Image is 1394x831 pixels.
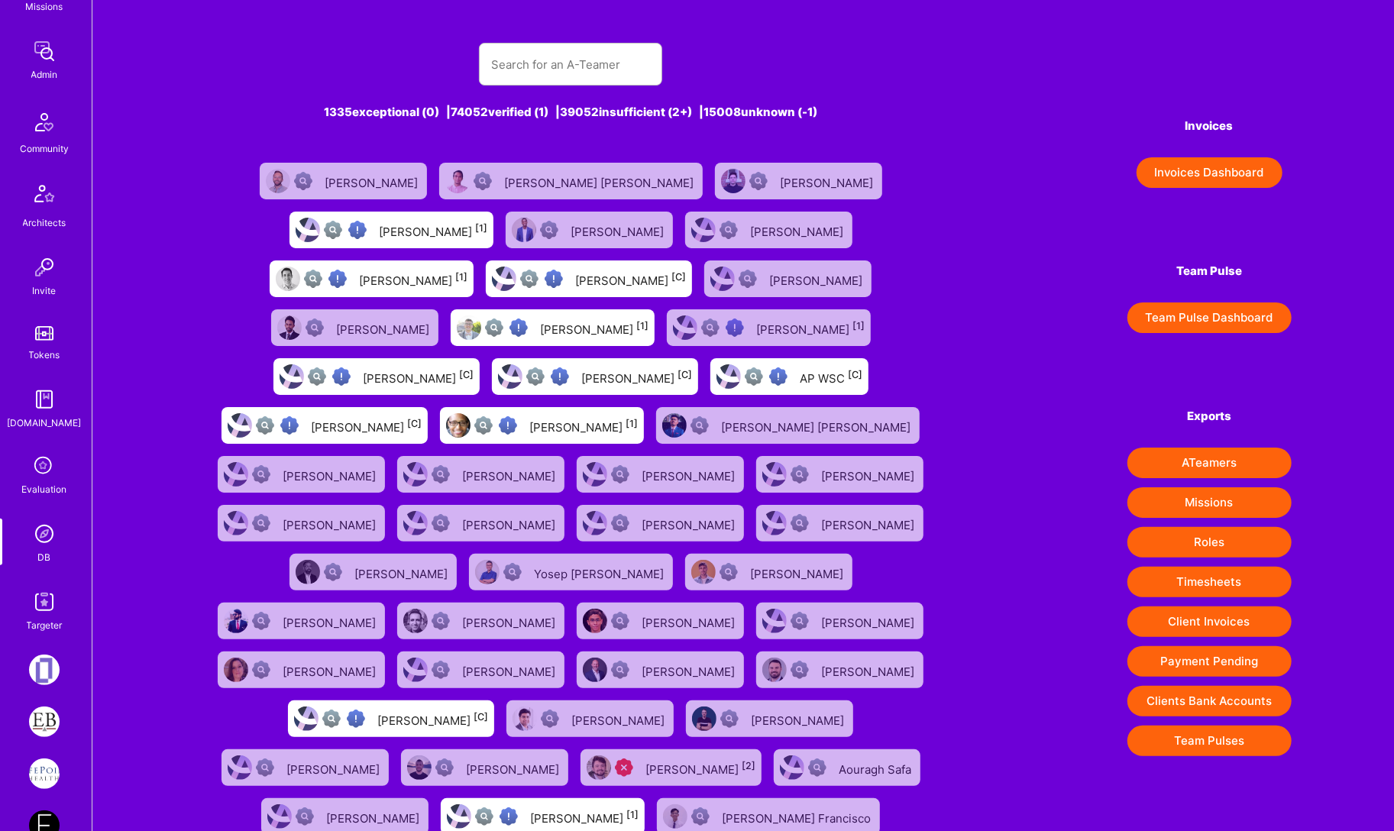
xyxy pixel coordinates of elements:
[509,318,528,337] img: High Potential User
[498,364,522,389] img: User Avatar
[750,220,846,240] div: [PERSON_NAME]
[750,450,930,499] a: User AvatarNot Scrubbed[PERSON_NAME]
[212,450,391,499] a: User AvatarNot Scrubbed[PERSON_NAME]
[348,221,367,239] img: High Potential User
[739,270,757,288] img: Not Scrubbed
[403,609,428,633] img: User Avatar
[673,315,697,340] img: User Avatar
[311,415,422,435] div: [PERSON_NAME]
[254,157,433,205] a: User AvatarNot Scrubbed[PERSON_NAME]
[642,513,738,533] div: [PERSON_NAME]
[35,326,53,341] img: tokens
[25,707,63,737] a: EmployBridge: Build out new age Integration Hub for legacy company
[363,367,474,386] div: [PERSON_NAME]
[25,758,63,789] a: LifePoint Health: STeM Physician Dashboard
[1127,527,1292,558] button: Roles
[583,609,607,633] img: User Avatar
[38,549,51,565] div: DB
[267,352,486,401] a: User AvatarNot fully vettedHigh Potential User[PERSON_NAME][C]
[256,758,274,777] img: Not Scrubbed
[252,465,270,483] img: Not Scrubbed
[29,36,60,66] img: admin teamwork
[611,612,629,630] img: Not Scrubbed
[228,413,252,438] img: User Avatar
[463,548,679,597] a: User AvatarNot ScrubbedYosep [PERSON_NAME]
[224,511,248,535] img: User Avatar
[571,220,667,240] div: [PERSON_NAME]
[769,269,865,289] div: [PERSON_NAME]
[710,267,735,291] img: User Avatar
[29,655,60,685] img: Terrascope: Build a smart-carbon-measurement platform (SaaS)
[800,367,862,386] div: AP WSC
[466,758,562,778] div: [PERSON_NAME]
[650,401,926,450] a: User AvatarNot Scrubbed[PERSON_NAME] [PERSON_NAME]
[432,465,450,483] img: Not Scrubbed
[29,384,60,415] img: guide book
[780,755,804,780] img: User Avatar
[26,104,63,141] img: Community
[581,367,692,386] div: [PERSON_NAME]
[499,416,517,435] img: High Potential User
[720,710,739,728] img: Not Scrubbed
[500,807,518,826] img: High Potential User
[492,267,516,291] img: User Avatar
[447,804,471,829] img: User Avatar
[457,315,481,340] img: User Avatar
[391,499,571,548] a: User AvatarNot Scrubbed[PERSON_NAME]
[587,755,611,780] img: User Avatar
[224,609,248,633] img: User Avatar
[475,222,487,234] sup: [1]
[29,252,60,283] img: Invite
[615,758,633,777] img: Unqualified
[662,413,687,438] img: User Avatar
[324,221,342,239] img: Not fully vetted
[701,318,720,337] img: Not fully vetted
[26,178,63,215] img: Architects
[691,416,709,435] img: Not Scrubbed
[791,514,809,532] img: Not Scrubbed
[791,612,809,630] img: Not Scrubbed
[720,563,738,581] img: Not Scrubbed
[265,303,445,352] a: User AvatarNot Scrubbed[PERSON_NAME]
[296,807,314,826] img: Not Scrubbed
[347,710,365,728] img: High Potential User
[332,367,351,386] img: High Potential User
[432,612,450,630] img: Not Scrubbed
[283,464,379,484] div: [PERSON_NAME]
[642,611,738,631] div: [PERSON_NAME]
[212,645,391,694] a: User AvatarNot Scrubbed[PERSON_NAME]
[294,172,312,190] img: Not Scrubbed
[848,369,862,380] sup: [C]
[626,418,638,429] sup: [1]
[434,401,650,450] a: User AvatarNot fully vettedHigh Potential User[PERSON_NAME][1]
[691,218,716,242] img: User Avatar
[8,415,82,431] div: [DOMAIN_NAME]
[709,157,888,205] a: User AvatarNot Scrubbed[PERSON_NAME]
[480,254,698,303] a: User AvatarNot fully vettedHigh Potential User[PERSON_NAME][C]
[762,462,787,487] img: User Avatar
[27,617,63,633] div: Targeter
[306,318,324,337] img: Not Scrubbed
[762,609,787,633] img: User Avatar
[821,464,917,484] div: [PERSON_NAME]
[571,597,750,645] a: User AvatarNot Scrubbed[PERSON_NAME]
[821,660,917,680] div: [PERSON_NAME]
[1127,726,1292,756] button: Team Pulses
[540,221,558,239] img: Not Scrubbed
[475,560,500,584] img: User Avatar
[611,661,629,679] img: Not Scrubbed
[435,758,454,777] img: Not Scrubbed
[530,807,639,826] div: [PERSON_NAME]
[611,514,629,532] img: Not Scrubbed
[679,205,859,254] a: User AvatarNot Scrubbed[PERSON_NAME]
[29,519,60,549] img: Admin Search
[283,611,379,631] div: [PERSON_NAME]
[324,563,342,581] img: Not Scrubbed
[680,694,859,743] a: User AvatarNot Scrubbed[PERSON_NAME]
[29,347,60,363] div: Tokens
[29,707,60,737] img: EmployBridge: Build out new age Integration Hub for legacy company
[407,755,432,780] img: User Avatar
[455,271,467,283] sup: [1]
[745,367,763,386] img: Not fully vetted
[308,367,326,386] img: Not fully vetted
